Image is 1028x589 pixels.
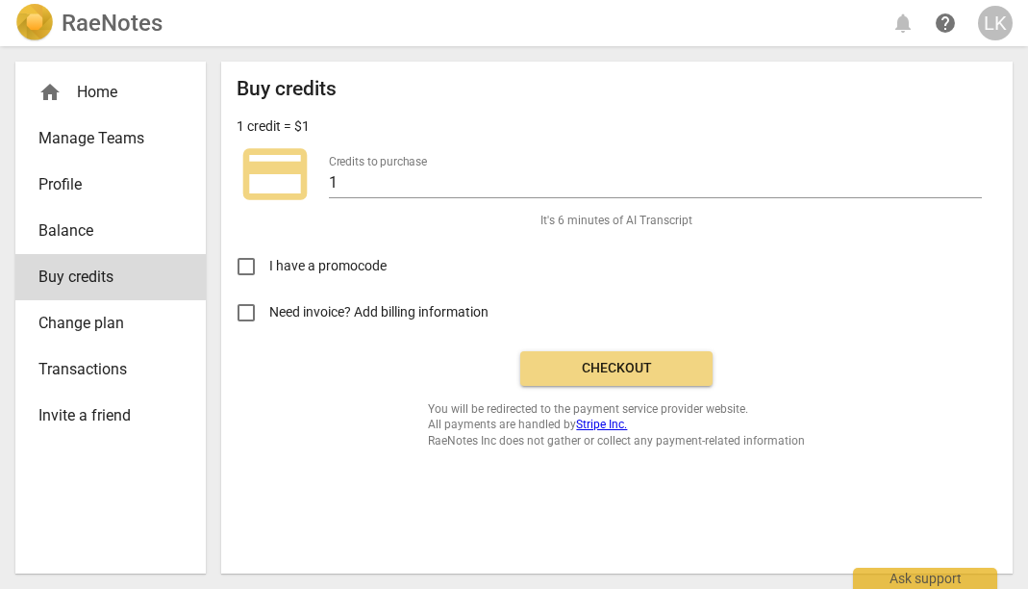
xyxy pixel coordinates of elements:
span: Change plan [38,312,167,335]
a: Stripe Inc. [576,418,627,431]
span: Checkout [536,359,697,378]
span: Profile [38,173,167,196]
div: Home [15,69,206,115]
a: Manage Teams [15,115,206,162]
button: LK [978,6,1013,40]
div: Ask support [853,568,997,589]
span: Invite a friend [38,404,167,427]
label: Credits to purchase [329,156,427,167]
span: Need invoice? Add billing information [269,302,491,322]
span: Transactions [38,358,167,381]
div: Home [38,81,167,104]
a: Help [928,6,963,40]
a: Profile [15,162,206,208]
a: Buy credits [15,254,206,300]
span: home [38,81,62,104]
span: I have a promocode [269,256,387,276]
p: 1 credit = $1 [237,116,310,137]
span: Manage Teams [38,127,167,150]
button: Checkout [520,351,713,386]
a: LogoRaeNotes [15,4,163,42]
span: You will be redirected to the payment service provider website. All payments are handled by RaeNo... [428,401,805,449]
span: It's 6 minutes of AI Transcript [540,213,692,229]
span: credit_card [237,136,313,213]
span: Buy credits [38,266,167,289]
h2: Buy credits [237,77,337,101]
a: Transactions [15,346,206,393]
a: Change plan [15,300,206,346]
span: help [934,12,957,35]
span: Balance [38,219,167,243]
a: Balance [15,208,206,254]
h2: RaeNotes [62,10,163,37]
a: Invite a friend [15,393,206,439]
img: Logo [15,4,54,42]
